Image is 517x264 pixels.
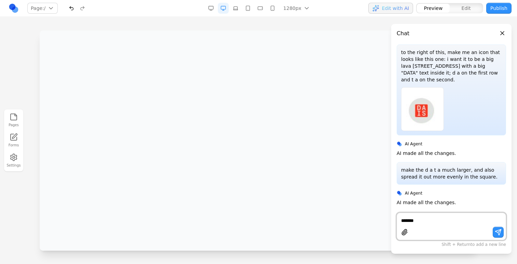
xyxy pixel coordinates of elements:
button: Mobile Landscape [255,3,266,14]
button: Close panel [499,29,506,37]
iframe: Preview [40,30,477,251]
button: 1280px [279,3,315,14]
button: Laptop [230,3,241,14]
span: Edit with AI [382,5,409,12]
div: AI Agent [397,190,506,196]
p: make the d a t a much larger, and also spread it out more evenly in the square. [401,167,502,180]
button: Desktop Wide [206,3,216,14]
p: to the right of this, make me an icon that looks like this one: i want it to be a big lava [STREE... [401,49,502,83]
button: Mobile [267,3,278,14]
button: Edit with AI [368,3,413,14]
button: Publish [486,3,512,14]
span: to add a new line [442,242,506,247]
button: Settings [6,152,21,169]
button: Tablet [242,3,253,14]
button: Pages [6,111,21,129]
button: Desktop [218,3,229,14]
p: AI made all the changes. [397,150,456,157]
img: Attachment [401,87,444,131]
p: AI made all the changes. [397,199,456,206]
div: AI Agent [397,141,506,147]
span: Preview [424,5,443,12]
button: Page:/ [27,3,58,14]
span: Edit [462,5,471,12]
span: Shift + Return [442,242,471,247]
a: Forms [6,132,21,149]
